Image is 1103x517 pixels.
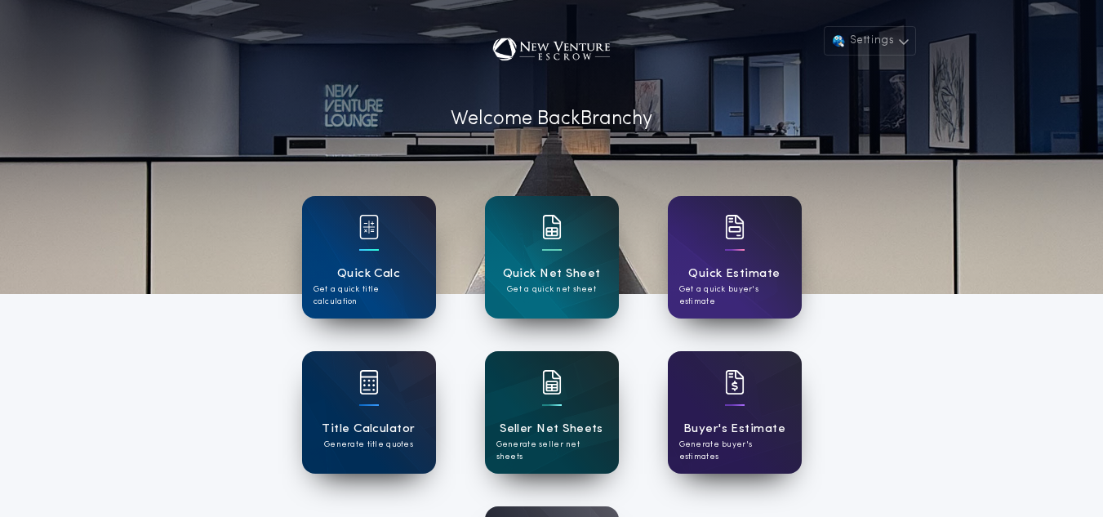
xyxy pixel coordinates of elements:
[725,370,745,394] img: card icon
[359,370,379,394] img: card icon
[496,439,607,463] p: Generate seller net sheets
[542,215,562,239] img: card icon
[688,265,781,283] h1: Quick Estimate
[725,215,745,239] img: card icon
[830,33,847,49] img: user avatar
[679,283,790,308] p: Get a quick buyer's estimate
[679,439,790,463] p: Generate buyer's estimates
[478,26,625,75] img: account-logo
[503,265,601,283] h1: Quick Net Sheet
[824,26,915,56] button: Settings
[668,351,802,474] a: card iconBuyer's EstimateGenerate buyer's estimates
[683,420,785,439] h1: Buyer's Estimate
[542,370,562,394] img: card icon
[302,196,436,319] a: card iconQuick CalcGet a quick title calculation
[337,265,401,283] h1: Quick Calc
[500,420,603,439] h1: Seller Net Sheets
[485,196,619,319] a: card iconQuick Net SheetGet a quick net sheet
[485,351,619,474] a: card iconSeller Net SheetsGenerate seller net sheets
[314,283,425,308] p: Get a quick title calculation
[322,420,415,439] h1: Title Calculator
[359,215,379,239] img: card icon
[302,351,436,474] a: card iconTitle CalculatorGenerate title quotes
[324,439,413,451] p: Generate title quotes
[451,105,652,134] p: Welcome Back Branchy
[507,283,596,296] p: Get a quick net sheet
[668,196,802,319] a: card iconQuick EstimateGet a quick buyer's estimate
